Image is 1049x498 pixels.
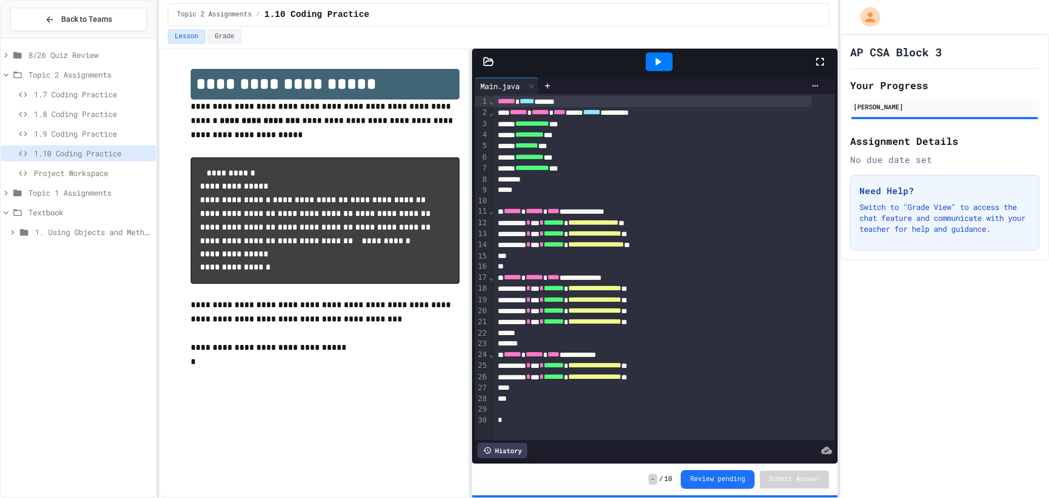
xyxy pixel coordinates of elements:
div: 17 [475,272,488,283]
h2: Your Progress [850,78,1039,93]
span: Fold line [488,108,494,117]
div: 5 [475,140,488,151]
span: / [256,10,260,19]
span: Fold line [488,207,494,215]
div: 19 [475,295,488,306]
div: 11 [475,206,488,217]
span: Back to Teams [61,14,112,25]
span: 1.8 Coding Practice [34,108,151,120]
span: 1.10 Coding Practice [34,148,151,159]
div: 3 [475,119,488,130]
div: History [478,443,527,458]
div: 16 [475,261,488,272]
span: Project Workspace [34,167,151,179]
span: Fold line [488,273,494,282]
button: Grade [208,30,241,44]
span: - [649,474,657,485]
h1: AP CSA Block 3 [850,44,942,60]
div: 12 [475,218,488,229]
div: 8 [475,174,488,185]
div: 9 [475,185,488,196]
button: Lesson [168,30,205,44]
span: 10 [664,475,672,484]
p: Switch to "Grade View" to access the chat feature and communicate with your teacher for help and ... [859,202,1030,235]
div: 29 [475,404,488,415]
span: Textbook [28,207,151,218]
div: My Account [849,4,883,30]
div: 26 [475,372,488,383]
div: 7 [475,163,488,174]
div: 6 [475,152,488,163]
span: 1.10 Coding Practice [264,8,369,21]
div: 27 [475,383,488,394]
span: 8/26 Quiz Review [28,49,151,61]
div: Main.java [475,78,539,94]
div: 22 [475,328,488,339]
div: 1 [475,96,488,107]
div: 24 [475,349,488,360]
div: 21 [475,317,488,327]
button: Review pending [681,470,755,489]
span: Topic 2 Assignments [177,10,252,19]
div: 15 [475,251,488,262]
span: 1.7 Coding Practice [34,89,151,100]
span: Topic 1 Assignments [28,187,151,198]
div: No due date set [850,153,1039,166]
div: 14 [475,239,488,250]
span: 1.9 Coding Practice [34,128,151,139]
div: 20 [475,306,488,317]
button: Back to Teams [10,8,147,31]
div: 10 [475,196,488,207]
div: 4 [475,130,488,140]
div: 25 [475,360,488,371]
div: 18 [475,283,488,294]
div: 23 [475,338,488,349]
h2: Assignment Details [850,133,1039,149]
span: / [659,475,663,484]
span: Fold line [488,350,494,359]
div: 13 [475,229,488,239]
div: Main.java [475,80,525,92]
h3: Need Help? [859,184,1030,197]
button: Submit Answer [760,471,829,488]
div: 28 [475,394,488,405]
span: Submit Answer [769,475,820,484]
span: Topic 2 Assignments [28,69,151,80]
div: 30 [475,415,488,426]
span: Fold line [488,97,494,106]
div: [PERSON_NAME] [853,102,1036,112]
div: 2 [475,107,488,118]
span: 1. Using Objects and Methods [35,226,151,238]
